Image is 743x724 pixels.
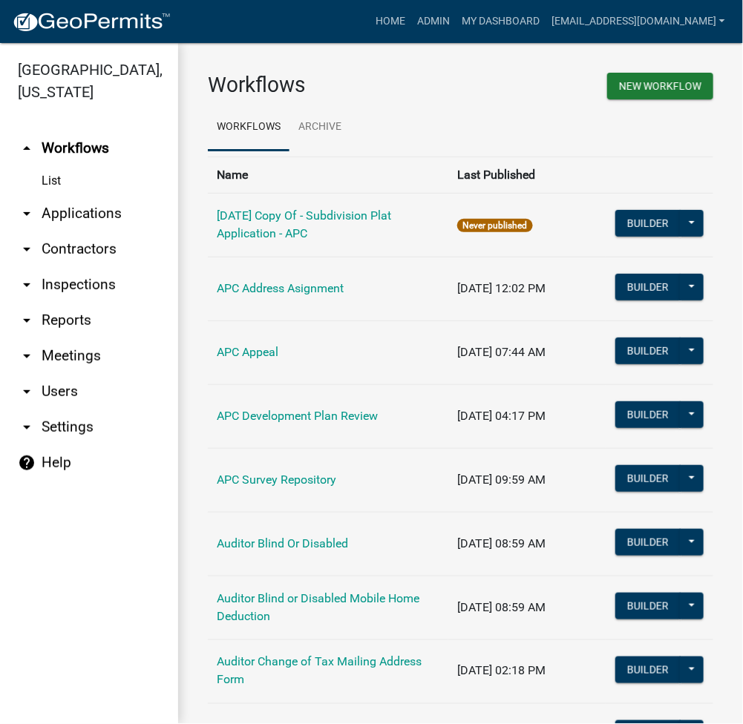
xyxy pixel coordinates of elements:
[18,276,36,294] i: arrow_drop_down
[18,205,36,223] i: arrow_drop_down
[18,139,36,157] i: arrow_drop_up
[615,210,681,237] button: Builder
[18,418,36,436] i: arrow_drop_down
[217,655,422,687] a: Auditor Change of Tax Mailing Address Form
[217,345,278,359] a: APC Appeal
[448,157,606,193] th: Last Published
[217,281,344,295] a: APC Address Asignment
[615,529,681,556] button: Builder
[217,473,336,487] a: APC Survey Repository
[217,208,391,240] a: [DATE] Copy Of - Subdivision Plat Application - APC
[607,73,713,99] button: New Workflow
[370,7,411,36] a: Home
[18,240,36,258] i: arrow_drop_down
[18,454,36,472] i: help
[411,7,456,36] a: Admin
[208,104,289,151] a: Workflows
[615,338,681,364] button: Builder
[457,664,546,678] span: [DATE] 02:18 PM
[546,7,731,36] a: [EMAIL_ADDRESS][DOMAIN_NAME]
[217,591,419,623] a: Auditor Blind or Disabled Mobile Home Deduction
[456,7,546,36] a: My Dashboard
[457,345,546,359] span: [DATE] 07:44 AM
[217,536,348,550] a: Auditor Blind Or Disabled
[457,473,546,487] span: [DATE] 09:59 AM
[457,409,546,423] span: [DATE] 04:17 PM
[217,409,378,423] a: APC Development Plan Review
[18,312,36,329] i: arrow_drop_down
[457,281,546,295] span: [DATE] 12:02 PM
[457,536,546,550] span: [DATE] 08:59 AM
[289,104,350,151] a: Archive
[615,274,681,300] button: Builder
[18,347,36,365] i: arrow_drop_down
[18,383,36,401] i: arrow_drop_down
[615,656,681,683] button: Builder
[457,219,532,232] span: Never published
[208,73,450,98] h3: Workflows
[208,157,448,193] th: Name
[615,465,681,492] button: Builder
[457,600,546,614] span: [DATE] 08:59 AM
[615,593,681,619] button: Builder
[615,401,681,428] button: Builder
